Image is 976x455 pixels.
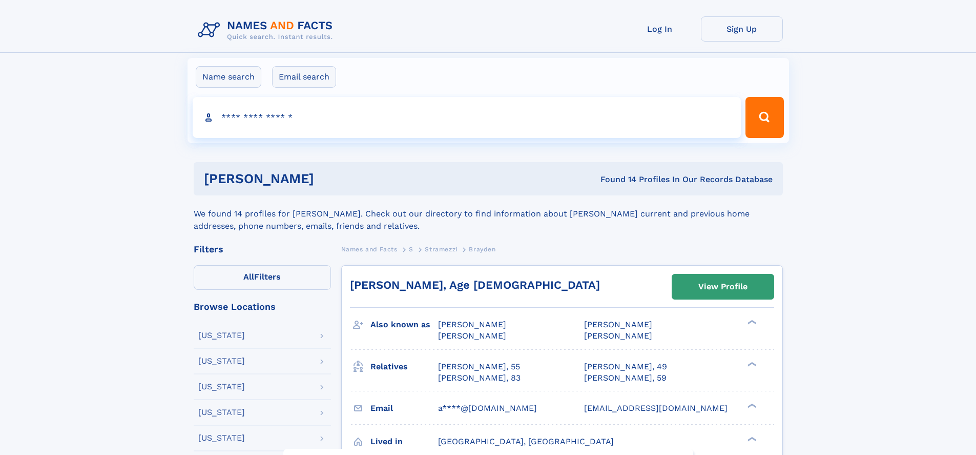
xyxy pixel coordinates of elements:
a: Sign Up [701,16,783,42]
span: [PERSON_NAME] [438,331,506,341]
h1: [PERSON_NAME] [204,172,458,185]
h3: Relatives [370,358,438,375]
input: search input [193,97,741,138]
div: [US_STATE] [198,408,245,417]
div: We found 14 profiles for [PERSON_NAME]. Check out our directory to find information about [PERSON... [194,195,783,232]
a: View Profile [672,274,774,299]
label: Email search [272,66,336,88]
span: [PERSON_NAME] [584,320,652,329]
a: Names and Facts [341,243,398,255]
a: [PERSON_NAME], 59 [584,372,667,384]
span: [PERSON_NAME] [584,331,652,341]
a: [PERSON_NAME], Age [DEMOGRAPHIC_DATA] [350,279,600,291]
div: [US_STATE] [198,331,245,340]
a: S [409,243,413,255]
div: View Profile [698,275,747,299]
a: Stramezzi [425,243,457,255]
h3: Also known as [370,316,438,333]
div: Filters [194,245,331,254]
h3: Email [370,400,438,417]
div: ❯ [745,402,757,409]
span: S [409,246,413,253]
div: [US_STATE] [198,383,245,391]
h3: Lived in [370,433,438,450]
span: All [243,272,254,282]
button: Search Button [745,97,783,138]
span: Stramezzi [425,246,457,253]
img: Logo Names and Facts [194,16,341,44]
a: [PERSON_NAME], 55 [438,361,520,372]
span: [PERSON_NAME] [438,320,506,329]
div: ❯ [745,319,757,326]
div: [US_STATE] [198,434,245,442]
span: [GEOGRAPHIC_DATA], [GEOGRAPHIC_DATA] [438,437,614,446]
div: [US_STATE] [198,357,245,365]
a: [PERSON_NAME], 83 [438,372,521,384]
label: Name search [196,66,261,88]
a: [PERSON_NAME], 49 [584,361,667,372]
a: Log In [619,16,701,42]
div: ❯ [745,361,757,367]
span: [EMAIL_ADDRESS][DOMAIN_NAME] [584,403,728,413]
div: Browse Locations [194,302,331,311]
div: Found 14 Profiles In Our Records Database [457,174,773,185]
label: Filters [194,265,331,290]
span: Brayden [469,246,495,253]
div: ❯ [745,436,757,442]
